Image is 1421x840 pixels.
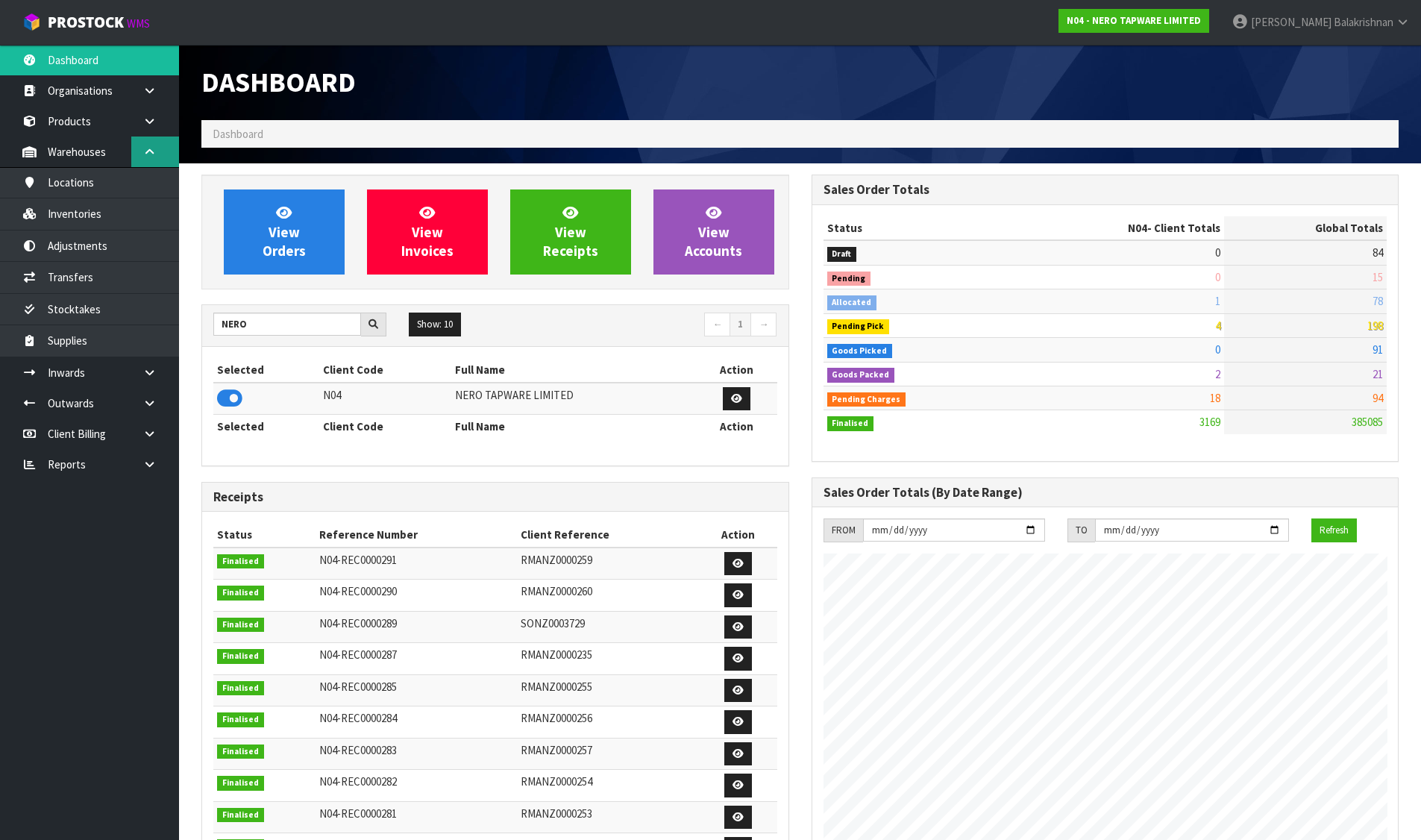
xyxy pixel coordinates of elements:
[506,313,777,339] nav: Page navigation
[1373,391,1383,405] span: 94
[217,554,264,569] span: Finalised
[367,189,488,275] a: ViewInvoices
[827,247,857,262] span: Draft
[1373,367,1383,381] span: 21
[409,313,461,336] button: Show: 10
[521,616,585,630] span: SONZ0003729
[517,523,700,547] th: Client Reference
[1373,245,1383,260] span: 84
[1067,14,1201,27] strong: N04 - NERO TAPWARE LIMITED
[1215,367,1220,381] span: 2
[521,584,592,598] span: RMANZ0000260
[217,808,264,823] span: Finalised
[319,774,397,789] span: N04-REC0000282
[451,383,697,415] td: NERO TAPWARE LIMITED
[319,711,397,725] span: N04-REC0000284
[827,295,877,310] span: Allocated
[1215,294,1220,308] span: 1
[750,313,777,336] a: →
[263,204,306,260] span: View Orders
[521,774,592,789] span: RMANZ0000254
[827,392,906,407] span: Pending Charges
[224,189,345,275] a: ViewOrders
[1373,342,1383,357] span: 91
[213,313,361,336] input: Search clients
[217,745,264,759] span: Finalised
[127,16,150,31] small: WMS
[824,518,863,542] div: FROM
[730,313,751,336] a: 1
[316,523,516,547] th: Reference Number
[1215,270,1220,284] span: 0
[521,711,592,725] span: RMANZ0000256
[543,204,598,260] span: View Receipts
[48,13,124,32] span: ProStock
[217,649,264,664] span: Finalised
[510,189,631,275] a: ViewReceipts
[213,490,777,504] h3: Receipts
[1215,319,1220,333] span: 4
[319,743,397,757] span: N04-REC0000283
[1067,518,1095,542] div: TO
[217,618,264,633] span: Finalised
[319,553,397,567] span: N04-REC0000291
[22,13,41,31] img: cube-alt.png
[451,415,697,439] th: Full Name
[1199,415,1220,429] span: 3169
[319,806,397,821] span: N04-REC0000281
[1367,319,1383,333] span: 198
[217,586,264,601] span: Finalised
[213,358,319,382] th: Selected
[217,681,264,696] span: Finalised
[1008,216,1224,240] th: - Client Totals
[401,204,454,260] span: View Invoices
[824,216,1009,240] th: Status
[213,523,316,547] th: Status
[521,553,592,567] span: RMANZ0000259
[697,415,777,439] th: Action
[521,806,592,821] span: RMANZ0000253
[704,313,730,336] a: ←
[827,416,874,431] span: Finalised
[213,127,263,141] span: Dashboard
[827,344,893,359] span: Goods Picked
[217,776,264,791] span: Finalised
[319,584,397,598] span: N04-REC0000290
[319,358,451,382] th: Client Code
[1352,415,1383,429] span: 385085
[653,189,774,275] a: ViewAccounts
[1373,270,1383,284] span: 15
[685,204,742,260] span: View Accounts
[319,383,451,415] td: N04
[1224,216,1387,240] th: Global Totals
[1128,221,1147,235] span: N04
[1334,15,1393,29] span: Balakrishnan
[319,648,397,662] span: N04-REC0000287
[827,319,890,334] span: Pending Pick
[1311,518,1357,542] button: Refresh
[824,486,1387,500] h3: Sales Order Totals (By Date Range)
[1215,342,1220,357] span: 0
[319,616,397,630] span: N04-REC0000289
[521,648,592,662] span: RMANZ0000235
[827,272,871,286] span: Pending
[217,712,264,727] span: Finalised
[827,368,895,383] span: Goods Packed
[824,183,1387,197] h3: Sales Order Totals
[319,415,451,439] th: Client Code
[1373,294,1383,308] span: 78
[521,743,592,757] span: RMANZ0000257
[213,415,319,439] th: Selected
[699,523,777,547] th: Action
[201,64,356,99] span: Dashboard
[697,358,777,382] th: Action
[1215,245,1220,260] span: 0
[1058,9,1209,33] a: N04 - NERO TAPWARE LIMITED
[1210,391,1220,405] span: 18
[1251,15,1331,29] span: [PERSON_NAME]
[319,680,397,694] span: N04-REC0000285
[451,358,697,382] th: Full Name
[521,680,592,694] span: RMANZ0000255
